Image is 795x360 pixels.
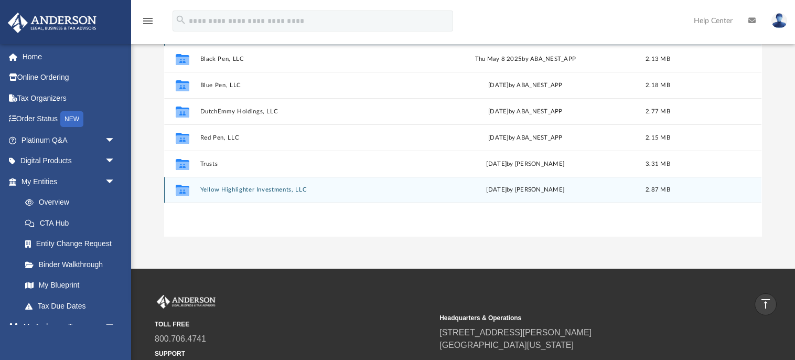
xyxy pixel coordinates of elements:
[418,107,632,117] div: [DATE] by ABA_NEST_APP
[15,192,131,213] a: Overview
[105,171,126,193] span: arrow_drop_down
[7,67,131,88] a: Online Ordering
[646,187,670,193] span: 2.87 MB
[755,293,777,315] a: vertical_align_top
[418,185,632,195] div: [DATE] by [PERSON_NAME]
[439,341,574,350] a: [GEOGRAPHIC_DATA][US_STATE]
[7,151,131,172] a: Digital Productsarrow_drop_down
[15,213,131,234] a: CTA Hub
[175,14,187,26] i: search
[200,187,414,194] button: Yellow Highlighter Investments, LLC
[418,160,632,169] div: [DATE] by [PERSON_NAME]
[200,161,414,167] button: Trusts
[200,108,414,115] button: DutchEmmy Holdings, LLC
[200,134,414,141] button: Red Pen, LLC
[759,298,772,310] i: vertical_align_top
[418,133,632,143] div: [DATE] by ABA_NEST_APP
[155,349,432,358] small: SUPPORT
[15,254,131,275] a: Binder Walkthrough
[646,161,670,167] span: 3.31 MB
[105,130,126,151] span: arrow_drop_down
[646,82,670,88] span: 2.18 MB
[646,56,670,62] span: 2.13 MB
[15,295,131,316] a: Tax Due Dates
[155,320,432,329] small: TOLL FREE
[200,82,414,89] button: Blue Pen, LLC
[646,135,670,141] span: 2.15 MB
[7,109,131,130] a: Order StatusNEW
[418,55,632,64] div: Thu May 8 2025 by ABA_NEST_APP
[7,130,131,151] a: Platinum Q&Aarrow_drop_down
[15,234,131,255] a: Entity Change Request
[7,171,131,192] a: My Entitiesarrow_drop_down
[439,328,592,337] a: [STREET_ADDRESS][PERSON_NAME]
[155,295,218,309] img: Anderson Advisors Platinum Portal
[5,13,100,33] img: Anderson Advisors Platinum Portal
[7,316,126,337] a: My Anderson Teamarrow_drop_down
[7,88,131,109] a: Tax Organizers
[7,46,131,67] a: Home
[771,13,787,28] img: User Pic
[418,81,632,90] div: [DATE] by ABA_NEST_APP
[105,151,126,172] span: arrow_drop_down
[142,20,154,27] a: menu
[155,334,206,343] a: 800.706.4741
[60,111,83,127] div: NEW
[105,316,126,338] span: arrow_drop_down
[164,19,761,237] div: grid
[646,109,670,114] span: 2.77 MB
[15,275,126,296] a: My Blueprint
[200,56,414,62] button: Black Pen, LLC
[142,15,154,27] i: menu
[439,313,717,323] small: Headquarters & Operations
